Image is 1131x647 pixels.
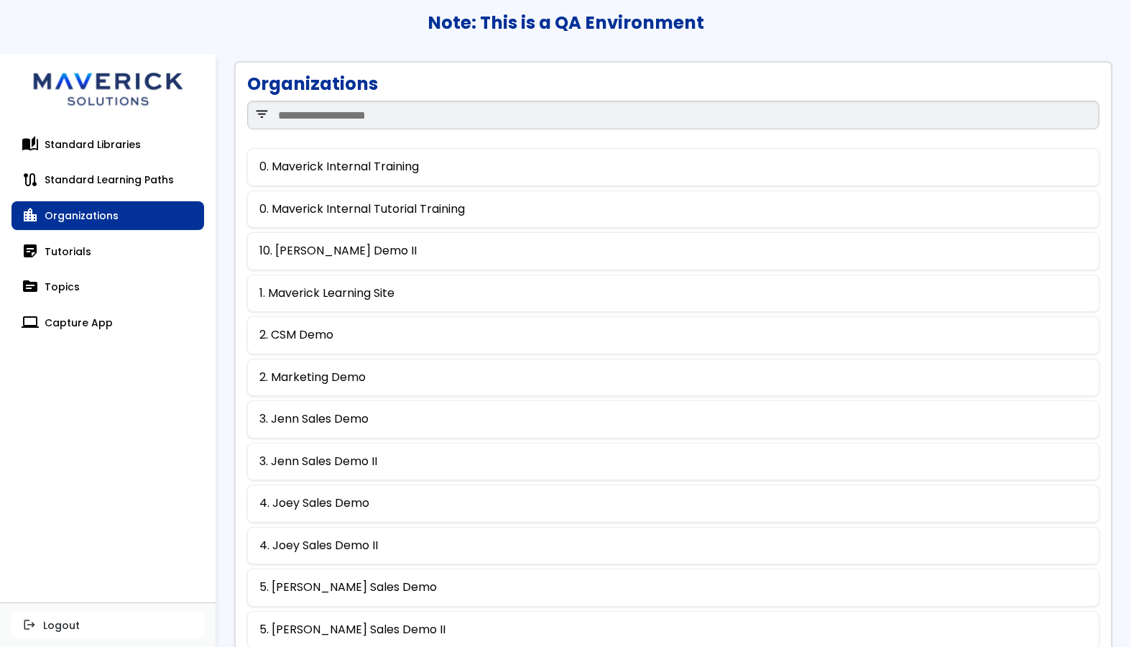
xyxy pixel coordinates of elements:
a: sticky_note_2Tutorials [11,237,204,266]
a: 4. Joey Sales Demo [259,497,369,510]
a: 2. Marketing Demo [259,371,366,384]
a: 5. [PERSON_NAME] Sales Demo [259,581,437,594]
a: 5. [PERSON_NAME] Sales Demo II [259,623,446,636]
span: location_city [23,208,37,223]
a: 2. CSM Demo [259,329,333,341]
span: auto_stories [23,137,37,152]
a: routeStandard Learning Paths [11,165,204,194]
img: logo.svg [22,54,194,119]
a: 0. Maverick Internal Training [259,160,419,173]
a: location_cityOrganizations [11,201,204,230]
a: 3. Jenn Sales Demo II [259,455,377,468]
span: sticky_note_2 [23,244,37,259]
span: filter_list [254,108,269,121]
a: 4. Joey Sales Demo II [259,539,378,552]
h1: Organizations [247,74,378,94]
a: 3. Jenn Sales Demo [259,413,369,426]
span: topic [23,280,37,294]
span: computer [23,316,37,330]
span: logout [23,619,36,630]
a: auto_storiesStandard Libraries [11,130,204,159]
a: topicTopics [11,272,204,301]
a: 10. [PERSON_NAME] Demo II [259,244,417,257]
a: computerCapture App [11,308,204,337]
span: route [23,173,37,187]
button: logoutLogout [11,612,204,638]
a: 0. Maverick Internal Tutorial Training [259,203,465,216]
a: 1. Maverick Learning Site [259,287,394,300]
